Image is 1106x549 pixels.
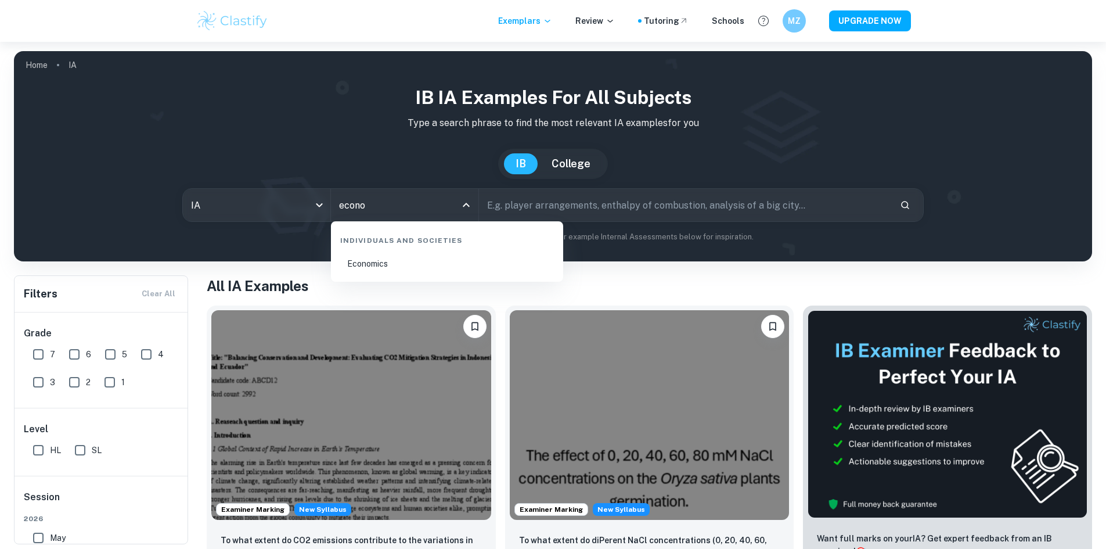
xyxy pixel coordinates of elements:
h6: MZ [787,15,801,27]
button: Help and Feedback [754,11,773,31]
h6: Session [24,490,179,514]
h1: IB IA examples for all subjects [23,84,1083,112]
span: 2 [86,376,91,389]
div: Starting from the May 2026 session, the ESS IA requirements have changed. We created this exempla... [294,503,351,516]
span: 3 [50,376,55,389]
li: Economics [336,250,559,277]
span: 1 [121,376,125,389]
span: New Syllabus [593,503,650,516]
a: Schools [712,15,744,27]
div: Individuals and Societies [336,226,559,250]
button: IB [504,153,538,174]
img: ESS IA example thumbnail: To what extent do CO2 emissions contribu [211,310,491,520]
button: Search [895,195,915,215]
span: Examiner Marking [217,504,289,515]
span: 4 [158,348,164,361]
span: May [50,532,66,544]
span: SL [92,444,102,457]
img: ESS IA example thumbnail: To what extent do diPerent NaCl concentr [510,310,790,520]
a: Home [26,57,48,73]
div: IA [183,189,330,221]
h6: Filters [24,286,57,302]
img: profile cover [14,51,1092,261]
span: 5 [122,348,127,361]
span: 7 [50,348,55,361]
img: Clastify logo [196,9,269,33]
h6: Level [24,422,179,436]
a: Tutoring [644,15,689,27]
h6: Grade [24,326,179,340]
button: College [540,153,602,174]
p: Type a search phrase to find the most relevant IA examples for you [23,116,1083,130]
p: Not sure what to search for? You can always look through our example Internal Assessments below f... [23,231,1083,243]
span: 6 [86,348,91,361]
button: Bookmark [761,315,784,338]
span: HL [50,444,61,457]
span: Examiner Marking [515,504,588,515]
p: IA [69,59,77,71]
h1: All IA Examples [207,275,1092,296]
button: UPGRADE NOW [829,10,911,31]
button: Bookmark [463,315,487,338]
img: Thumbnail [808,310,1087,518]
button: Close [458,197,474,213]
span: 2026 [24,514,179,524]
span: New Syllabus [294,503,351,516]
p: Review [575,15,615,27]
p: Exemplars [498,15,552,27]
input: E.g. player arrangements, enthalpy of combustion, analysis of a big city... [479,189,891,221]
div: Starting from the May 2026 session, the ESS IA requirements have changed. We created this exempla... [593,503,650,516]
button: MZ [783,9,806,33]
